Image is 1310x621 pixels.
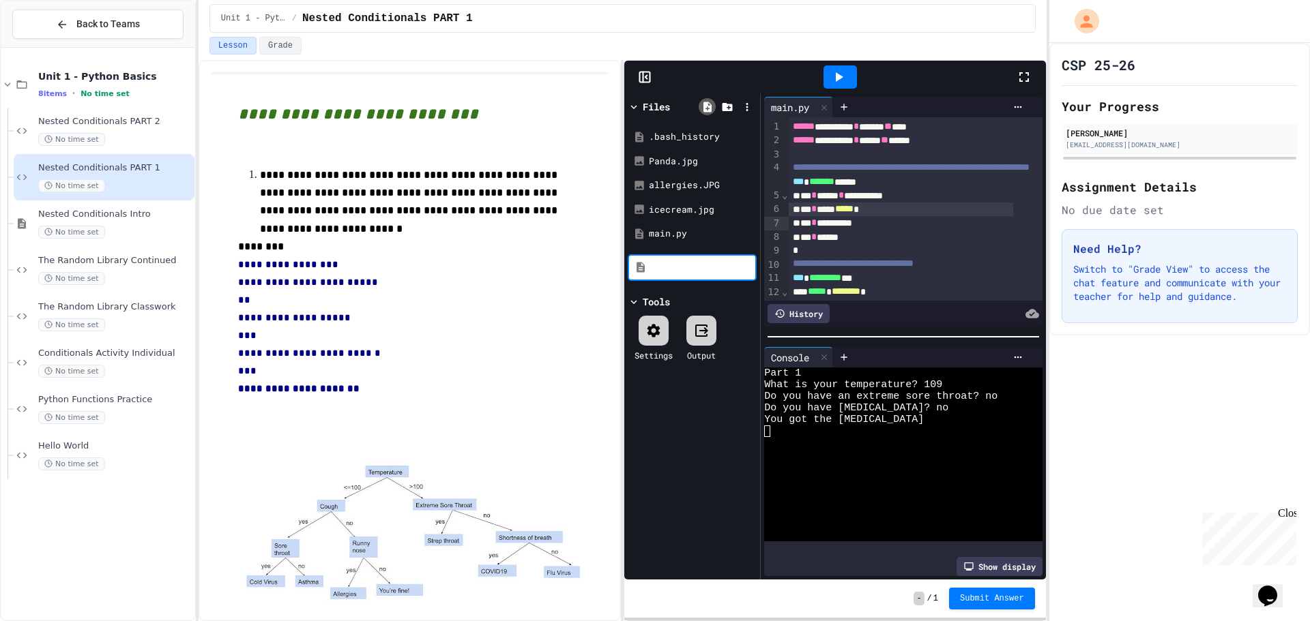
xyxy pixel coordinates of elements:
div: 1 [764,120,781,134]
span: - [914,592,924,605]
span: / [292,13,297,24]
iframe: chat widget [1197,507,1296,565]
span: Do you have an extreme sore throat? no [764,391,998,402]
div: 10 [764,258,781,272]
span: Conditionals Activity Individual [38,348,192,359]
div: Output [687,349,716,361]
span: No time set [38,457,105,470]
div: Tools [643,294,670,309]
span: The Random Library Continued [38,255,192,267]
div: Panda.jpg [649,155,755,168]
p: Switch to "Grade View" to access the chat feature and communicate with your teacher for help and ... [1073,262,1286,303]
span: Nested Conditionals Intro [38,209,192,220]
div: [EMAIL_ADDRESS][DOMAIN_NAME] [1066,140,1294,150]
span: No time set [38,411,105,424]
div: 11 [764,271,781,285]
button: Lesson [209,37,257,55]
h1: CSP 25-26 [1062,55,1135,74]
span: No time set [38,226,105,239]
div: 9 [764,244,781,258]
div: allergies.JPG [649,179,755,192]
span: Unit 1 - Python Basics [221,13,287,24]
h3: Need Help? [1073,241,1286,257]
button: Back to Teams [12,10,184,39]
span: Submit Answer [960,593,1024,604]
span: Back to Teams [76,17,140,31]
div: Console [764,347,833,367]
div: Show display [957,557,1043,576]
div: 13 [764,299,781,313]
span: No time set [38,365,105,378]
div: 7 [764,217,781,230]
span: / [927,593,932,604]
span: Hello World [38,440,192,452]
span: • [72,88,75,99]
div: History [768,304,830,323]
h2: Your Progress [1062,97,1298,116]
button: Submit Answer [949,588,1035,609]
div: 5 [764,189,781,202]
div: My Account [1060,5,1103,37]
span: 8 items [38,89,67,98]
div: 6 [764,202,781,216]
span: Nested Conditionals PART 1 [38,162,192,174]
span: The Random Library Classwork [38,301,192,313]
h2: Assignment Details [1062,177,1298,196]
div: main.py [764,100,816,115]
div: Chat with us now!Close [5,5,94,87]
div: 3 [764,148,781,162]
div: No due date set [1062,202,1298,218]
span: Fold line [781,190,788,200]
span: What is your temperature? 109 [764,379,942,391]
span: Nested Conditionals PART 1 [302,10,473,27]
span: No time set [38,272,105,285]
div: main.py [649,227,755,241]
div: Files [643,100,670,114]
div: 8 [764,230,781,244]
span: Python Functions Practice [38,394,192,406]
span: You got the [MEDICAL_DATA] [764,414,924,425]
span: No time set [81,89,130,98]
span: Do you have [MEDICAL_DATA]? no [764,402,948,414]
div: 2 [764,134,781,147]
span: 1 [933,593,938,604]
div: .bash_history [649,130,755,144]
button: Grade [259,37,302,55]
span: No time set [38,133,105,146]
iframe: chat widget [1253,566,1296,607]
div: main.py [764,97,833,117]
div: Settings [635,349,673,361]
span: No time set [38,318,105,331]
span: Unit 1 - Python Basics [38,70,192,82]
div: icecream.jpg [649,203,755,217]
div: 12 [764,286,781,299]
span: Part 1 [764,367,801,379]
span: No time set [38,179,105,192]
span: Fold line [781,286,788,297]
div: [PERSON_NAME] [1066,127,1294,139]
span: Nested Conditionals PART 2 [38,116,192,127]
div: 4 [764,161,781,189]
div: Console [764,350,816,365]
